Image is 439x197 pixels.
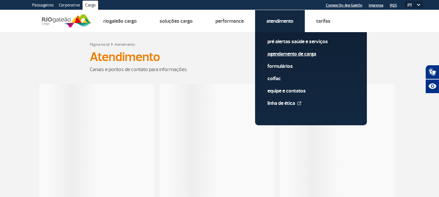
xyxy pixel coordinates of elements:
[266,18,293,24] a: Atendimento
[297,101,301,105] img: External Link Icon
[103,18,137,24] a: Riogaleão Cargo
[215,18,244,24] a: Performance
[90,42,110,47] a: Página inicial
[90,51,350,62] h1: Atendimento
[267,75,355,82] a: Colfac
[267,38,355,45] a: Pré alertas Saúde e Serviços
[316,18,330,24] a: Tarifas
[56,1,83,11] a: Corporativo
[425,65,439,93] div: Plugin de acessibilidade da Hand Talk.
[326,3,362,7] a: Compra On-line GaleOn
[267,100,355,107] a: Linha de Ética
[90,66,350,73] div: Canais e pontos de contato para informações.
[111,40,113,48] a: >
[30,1,56,11] a: Passageiros
[267,87,355,94] a: Equipe e Contatos
[425,65,439,79] button: Abrir tradutor de língua de sinais.
[267,50,355,57] a: Agendamento de Carga
[83,1,98,11] a: Cargo
[369,3,383,7] a: Imprensa
[160,18,193,24] a: Soluções Cargo
[114,42,135,47] a: Atendimento
[390,3,397,7] a: RQS
[425,79,439,93] button: Abrir recursos assistivos.
[267,63,355,70] a: Formulários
